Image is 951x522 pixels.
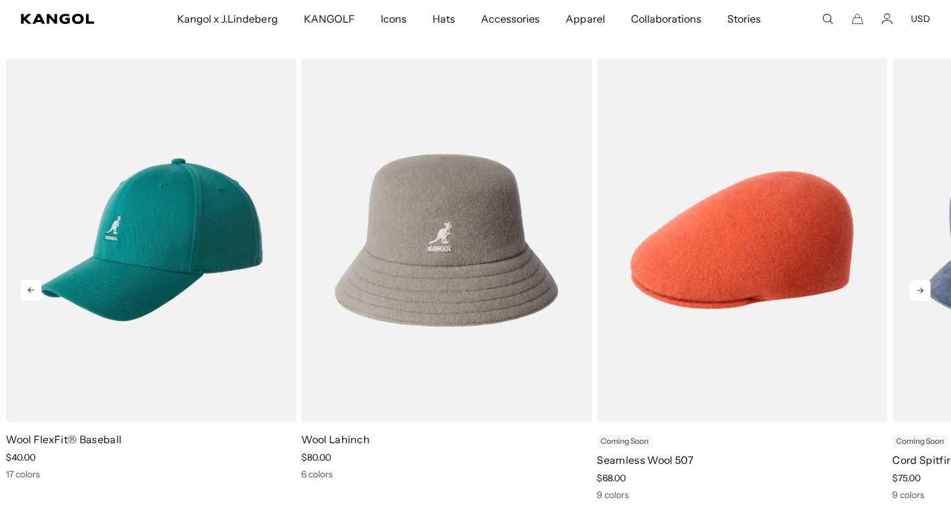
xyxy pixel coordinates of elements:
div: Coming Soon [597,435,652,448]
button: USD [911,13,930,25]
div: 8 of 11 [296,58,592,501]
summary: Search here [822,13,833,25]
div: 9 of 11 [592,58,887,501]
div: 9 colors [597,489,887,501]
img: color-fanfare [6,58,296,423]
div: 17 colors [6,468,296,480]
div: 6 colors [301,468,592,480]
p: Wool Lahinch [301,432,592,446]
span: $68.00 [597,472,626,484]
div: Coming Soon [892,435,948,448]
a: Account [881,13,893,25]
span: $75.00 [892,472,921,484]
div: 7 of 11 [1,58,296,501]
img: color-warm-grey [301,58,592,423]
span: $80.00 [301,452,331,463]
span: $40.00 [6,452,36,463]
a: Kangol [21,14,116,24]
p: Seamless Wool 507 [597,453,887,467]
button: Cart [851,13,863,25]
p: Wool FlexFit® Baseball [6,432,296,446]
img: color-coral-flame [597,58,887,423]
